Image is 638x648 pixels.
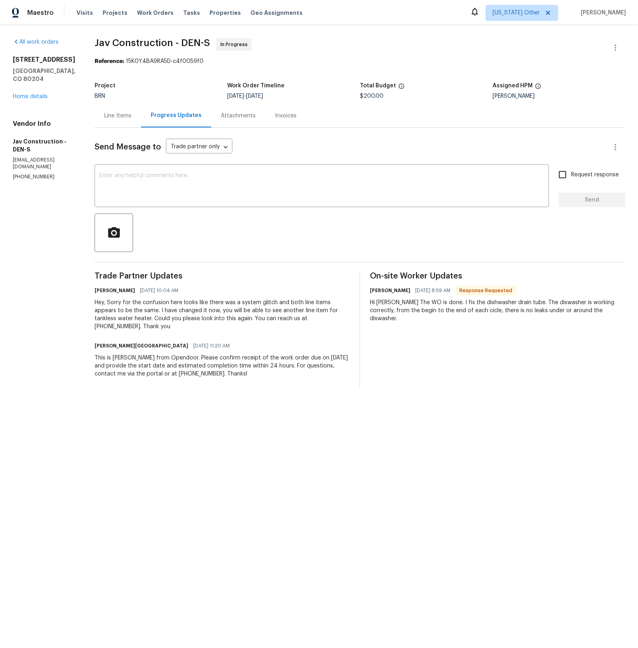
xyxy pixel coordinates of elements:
[95,59,124,64] b: Reference:
[227,93,244,99] span: [DATE]
[140,287,178,295] span: [DATE] 10:04 AM
[577,9,626,17] span: [PERSON_NAME]
[360,93,384,99] span: $200.00
[246,93,263,99] span: [DATE]
[13,120,75,128] h4: Vendor Info
[103,9,127,17] span: Projects
[13,174,75,180] p: [PHONE_NUMBER]
[13,39,59,45] a: All work orders
[456,287,515,295] span: Response Requested
[151,111,202,119] div: Progress Updates
[370,272,625,280] span: On-site Worker Updates
[13,67,75,83] h5: [GEOGRAPHIC_DATA], CO 80204
[95,272,350,280] span: Trade Partner Updates
[415,287,450,295] span: [DATE] 8:59 AM
[95,354,350,378] div: This is [PERSON_NAME] from Opendoor. Please confirm receipt of the work order due on [DATE] and p...
[95,143,161,151] span: Send Message to
[493,93,625,99] div: [PERSON_NAME]
[95,57,625,65] div: 15K0Y4BA9RA5D-c4f0059f0
[95,38,210,48] span: Jav Construction - DEN-S
[137,9,174,17] span: Work Orders
[370,287,410,295] h6: [PERSON_NAME]
[493,83,533,89] h5: Assigned HPM
[193,342,230,350] span: [DATE] 11:20 AM
[166,141,232,154] div: Trade partner only
[370,299,625,323] div: Hi [PERSON_NAME] The WO is done. I fix the dishwasher drain tube. The diswasher is working correc...
[183,10,200,16] span: Tasks
[250,9,303,17] span: Geo Assignments
[95,342,188,350] h6: [PERSON_NAME][GEOGRAPHIC_DATA]
[95,299,350,331] div: Hey, Sorry for the confusion here looks like there was a system glitch and both line items appear...
[95,287,135,295] h6: [PERSON_NAME]
[535,83,541,93] span: The hpm assigned to this work order.
[27,9,54,17] span: Maestro
[493,9,540,17] span: [US_STATE] Other
[210,9,241,17] span: Properties
[220,40,251,48] span: In Progress
[398,83,405,93] span: The total cost of line items that have been proposed by Opendoor. This sum includes line items th...
[221,112,256,120] div: Attachments
[95,83,115,89] h5: Project
[77,9,93,17] span: Visits
[571,171,619,179] span: Request response
[13,157,75,170] p: [EMAIL_ADDRESS][DOMAIN_NAME]
[13,137,75,153] h5: Jav Construction - DEN-S
[104,112,131,120] div: Line Items
[360,83,396,89] h5: Total Budget
[95,93,105,99] span: BRN
[13,56,75,64] h2: [STREET_ADDRESS]
[227,93,263,99] span: -
[275,112,297,120] div: Invoices
[227,83,285,89] h5: Work Order Timeline
[13,94,48,99] a: Home details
